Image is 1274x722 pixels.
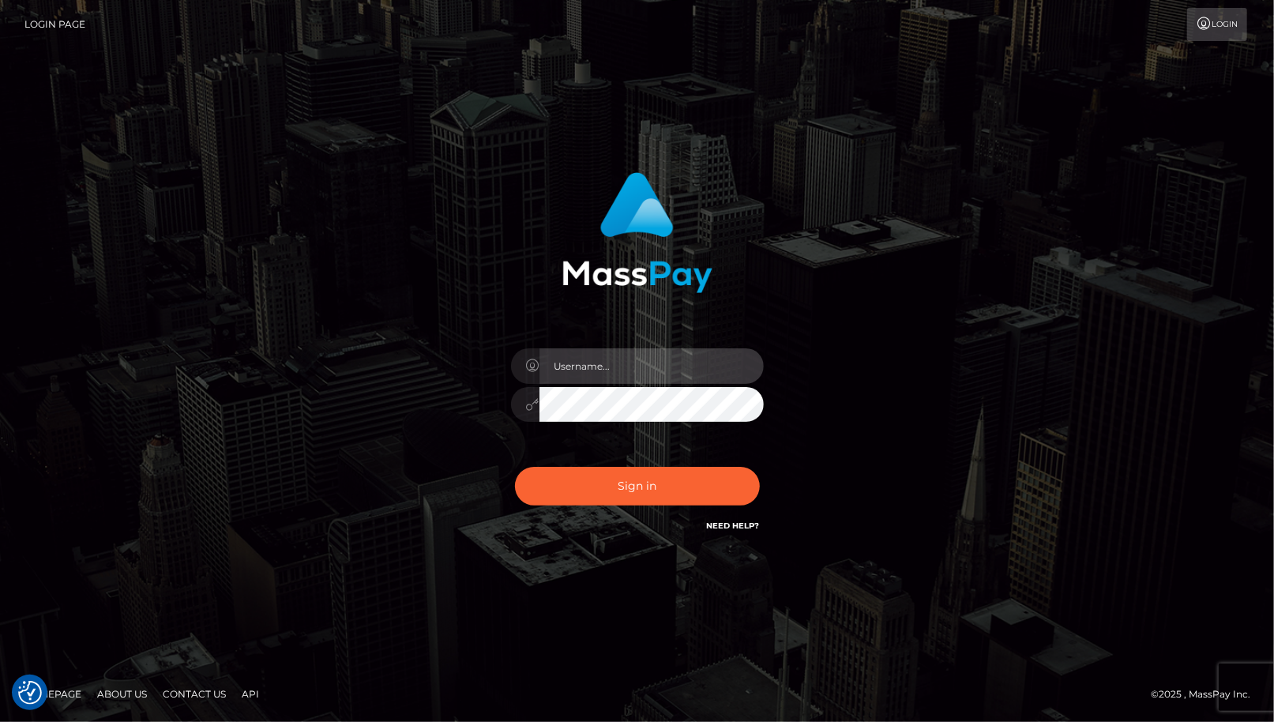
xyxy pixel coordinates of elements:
button: Sign in [515,467,760,506]
div: © 2025 , MassPay Inc. [1151,686,1262,703]
a: Contact Us [156,682,232,706]
img: Revisit consent button [18,681,42,705]
button: Consent Preferences [18,681,42,705]
a: Login [1187,8,1247,41]
a: Login Page [24,8,85,41]
img: MassPay Login [562,172,712,293]
a: About Us [91,682,153,706]
a: Homepage [17,682,88,706]
input: Username... [539,348,764,384]
a: API [235,682,265,706]
a: Need Help? [707,521,760,531]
